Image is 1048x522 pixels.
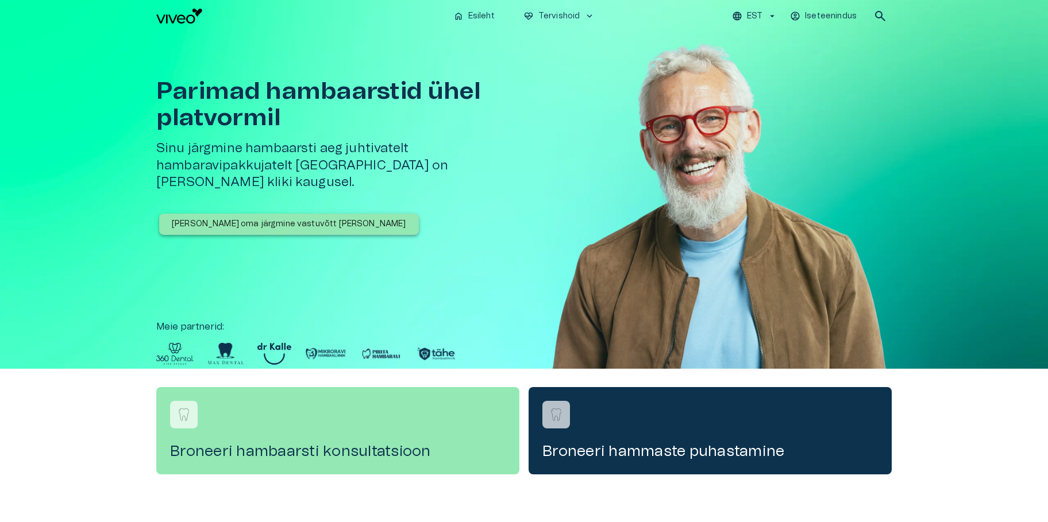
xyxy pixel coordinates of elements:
h4: Broneeri hambaarsti konsultatsioon [170,442,506,461]
img: Partner logo [207,343,244,365]
button: [PERSON_NAME] oma järgmine vastuvõtt [PERSON_NAME] [159,214,419,235]
p: Meie partnerid : [156,320,892,334]
button: Iseteenindus [788,8,860,25]
span: home [453,11,464,21]
button: ecg_heartTervishoidkeyboard_arrow_down [519,8,600,25]
a: Navigate to homepage [156,9,444,24]
h4: Broneeri hammaste puhastamine [542,442,878,461]
p: Esileht [468,10,495,22]
a: Navigate to service booking [529,387,892,474]
span: search [873,9,887,23]
button: homeEsileht [449,8,500,25]
img: Partner logo [415,343,457,365]
h5: Sinu järgmine hambaarsti aeg juhtivatelt hambaravipakkujatelt [GEOGRAPHIC_DATA] on [PERSON_NAME] ... [156,140,529,191]
img: Viveo logo [156,9,202,24]
img: Broneeri hambaarsti konsultatsioon logo [175,406,192,423]
button: open search modal [869,5,892,28]
img: Partner logo [305,343,346,365]
button: EST [730,8,779,25]
span: keyboard_arrow_down [584,11,595,21]
img: Partner logo [360,343,402,365]
a: Navigate to service booking [156,387,519,474]
img: Partner logo [257,343,291,365]
span: ecg_heart [523,11,534,21]
h1: Parimad hambaarstid ühel platvormil [156,78,529,131]
img: Broneeri hammaste puhastamine logo [548,406,565,423]
p: EST [747,10,762,22]
p: Tervishoid [538,10,580,22]
img: Man with glasses smiling [547,32,892,403]
p: [PERSON_NAME] oma järgmine vastuvõtt [PERSON_NAME] [172,218,406,230]
p: Iseteenindus [805,10,857,22]
img: Partner logo [156,343,194,365]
